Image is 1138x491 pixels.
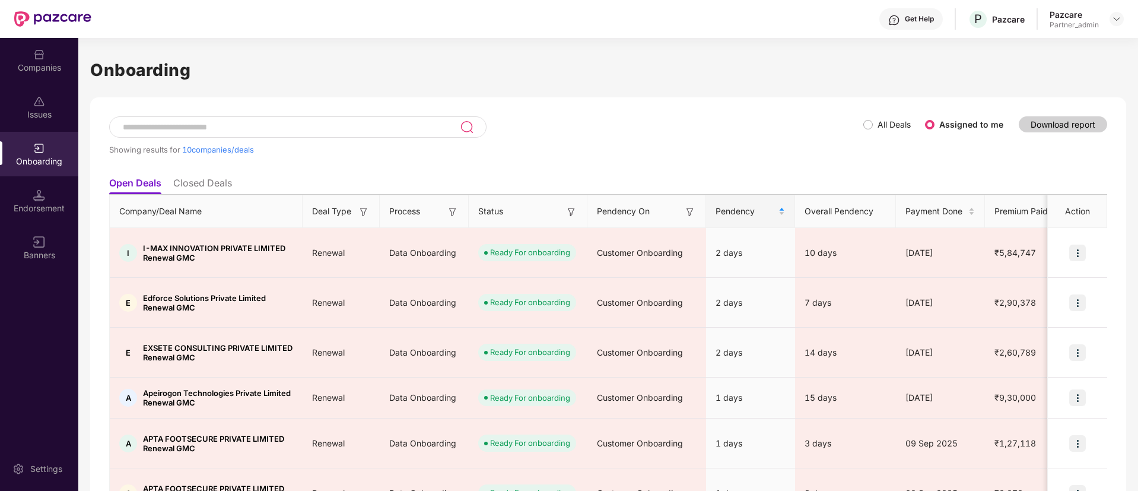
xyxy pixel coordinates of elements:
th: Premium Paid [985,195,1062,228]
span: Customer Onboarding [597,297,683,308]
span: EXSETE CONSULTING PRIVATE LIMITED Renewal GMC [143,343,293,362]
div: [DATE] [896,296,985,309]
img: svg+xml;base64,PHN2ZyBpZD0iRHJvcGRvd24tMzJ4MzIiIHhtbG5zPSJodHRwOi8vd3d3LnczLm9yZy8yMDAwL3N2ZyIgd2... [1112,14,1121,24]
div: [DATE] [896,346,985,359]
span: Status [478,205,503,218]
span: 10 companies/deals [182,145,254,154]
div: Showing results for [109,145,863,154]
span: Deal Type [312,205,351,218]
th: Action [1048,195,1107,228]
div: Partner_admin [1050,20,1099,30]
th: Company/Deal Name [110,195,303,228]
img: icon [1069,389,1086,406]
div: A [119,435,137,452]
div: Data Onboarding [380,237,469,269]
div: I [119,244,137,262]
img: svg+xml;base64,PHN2ZyB3aWR0aD0iMTYiIGhlaWdodD0iMTYiIHZpZXdCb3g9IjAgMCAxNiAxNiIgZmlsbD0ibm9uZSIgeG... [565,206,577,218]
img: icon [1069,294,1086,311]
img: svg+xml;base64,PHN2ZyB3aWR0aD0iMTQuNSIgaGVpZ2h0PSIxNC41IiB2aWV3Qm94PSIwIDAgMTYgMTYiIGZpbGw9Im5vbm... [33,189,45,201]
span: Customer Onboarding [597,392,683,403]
span: Pendency [716,205,776,218]
img: svg+xml;base64,PHN2ZyB3aWR0aD0iMjAiIGhlaWdodD0iMjAiIHZpZXdCb3g9IjAgMCAyMCAyMCIgZmlsbD0ibm9uZSIgeG... [33,142,45,154]
span: Renewal [303,392,354,403]
li: Open Deals [109,177,161,194]
div: 3 days [795,437,896,450]
span: Customer Onboarding [597,347,683,357]
div: 7 days [795,296,896,309]
img: svg+xml;base64,PHN2ZyB3aWR0aD0iMTYiIGhlaWdodD0iMTYiIHZpZXdCb3g9IjAgMCAxNiAxNiIgZmlsbD0ibm9uZSIgeG... [684,206,696,218]
img: svg+xml;base64,PHN2ZyB3aWR0aD0iMTYiIGhlaWdodD0iMTYiIHZpZXdCb3g9IjAgMCAxNiAxNiIgZmlsbD0ibm9uZSIgeG... [447,206,459,218]
span: Renewal [303,347,354,357]
div: Get Help [905,14,934,24]
div: Settings [27,463,66,475]
div: Ready For onboarding [490,246,570,258]
div: E [119,294,137,312]
span: Customer Onboarding [597,248,683,258]
img: svg+xml;base64,PHN2ZyBpZD0iQ29tcGFuaWVzIiB4bWxucz0iaHR0cDovL3d3dy53My5vcmcvMjAwMC9zdmciIHdpZHRoPS... [33,49,45,61]
span: Renewal [303,297,354,308]
img: svg+xml;base64,PHN2ZyBpZD0iSGVscC0zMngzMiIgeG1sbnM9Imh0dHA6Ly93d3cudzMub3JnLzIwMDAvc3ZnIiB3aWR0aD... [888,14,900,26]
div: 09 Sep 2025 [896,437,985,450]
div: 1 days [706,382,795,414]
div: 10 days [795,246,896,259]
img: icon [1069,245,1086,261]
div: Data Onboarding [380,427,469,460]
span: APTA FOOTSECURE PRIVATE LIMITED Renewal GMC [143,434,293,453]
span: I-MAX INNOVATION PRIVATE LIMITED Renewal GMC [143,243,293,262]
img: svg+xml;base64,PHN2ZyBpZD0iSXNzdWVzX2Rpc2FibGVkIiB4bWxucz0iaHR0cDovL3d3dy53My5vcmcvMjAwMC9zdmciIH... [33,96,45,107]
div: 1 days [706,427,795,460]
h1: Onboarding [90,57,1126,83]
span: ₹5,84,747 [985,248,1045,258]
span: Renewal [303,248,354,258]
img: svg+xml;base64,PHN2ZyBpZD0iU2V0dGluZy0yMHgyMCIgeG1sbnM9Imh0dHA6Ly93d3cudzMub3JnLzIwMDAvc3ZnIiB3aW... [12,463,24,475]
th: Overall Pendency [795,195,896,228]
span: P [974,12,982,26]
div: 2 days [706,287,795,319]
span: ₹2,60,789 [985,347,1045,357]
div: [DATE] [896,246,985,259]
li: Closed Deals [173,177,232,194]
div: 14 days [795,346,896,359]
button: Download report [1019,116,1107,132]
span: Pendency On [597,205,650,218]
img: New Pazcare Logo [14,11,91,27]
label: All Deals [878,119,911,129]
div: 2 days [706,237,795,269]
img: svg+xml;base64,PHN2ZyB3aWR0aD0iMTYiIGhlaWdodD0iMTYiIHZpZXdCb3g9IjAgMCAxNiAxNiIgZmlsbD0ibm9uZSIgeG... [33,236,45,248]
div: 2 days [706,337,795,369]
div: Data Onboarding [380,382,469,414]
div: Pazcare [1050,9,1099,20]
div: Ready For onboarding [490,346,570,358]
span: Payment Done [905,205,966,218]
span: Process [389,205,420,218]
span: ₹9,30,000 [985,392,1045,403]
span: Edforce Solutions Private Limited Renewal GMC [143,293,293,312]
div: Data Onboarding [380,337,469,369]
img: svg+xml;base64,PHN2ZyB3aWR0aD0iMjQiIGhlaWdodD0iMjUiIHZpZXdCb3g9IjAgMCAyNCAyNSIgZmlsbD0ibm9uZSIgeG... [460,120,473,134]
img: icon [1069,435,1086,452]
span: Apeirogon Technologies Private Limited Renewal GMC [143,388,293,407]
span: ₹2,90,378 [985,297,1045,308]
div: Data Onboarding [380,287,469,319]
div: E [119,344,137,362]
img: svg+xml;base64,PHN2ZyB3aWR0aD0iMTYiIGhlaWdodD0iMTYiIHZpZXdCb3g9IjAgMCAxNiAxNiIgZmlsbD0ibm9uZSIgeG... [358,206,370,218]
div: [DATE] [896,391,985,404]
div: Pazcare [992,14,1025,25]
div: 15 days [795,391,896,404]
label: Assigned to me [939,119,1003,129]
div: A [119,389,137,407]
div: Ready For onboarding [490,437,570,449]
span: Customer Onboarding [597,438,683,448]
div: Ready For onboarding [490,296,570,308]
div: Ready For onboarding [490,392,570,404]
span: ₹1,27,118 [985,438,1045,448]
img: icon [1069,344,1086,361]
th: Payment Done [896,195,985,228]
span: Renewal [303,438,354,448]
